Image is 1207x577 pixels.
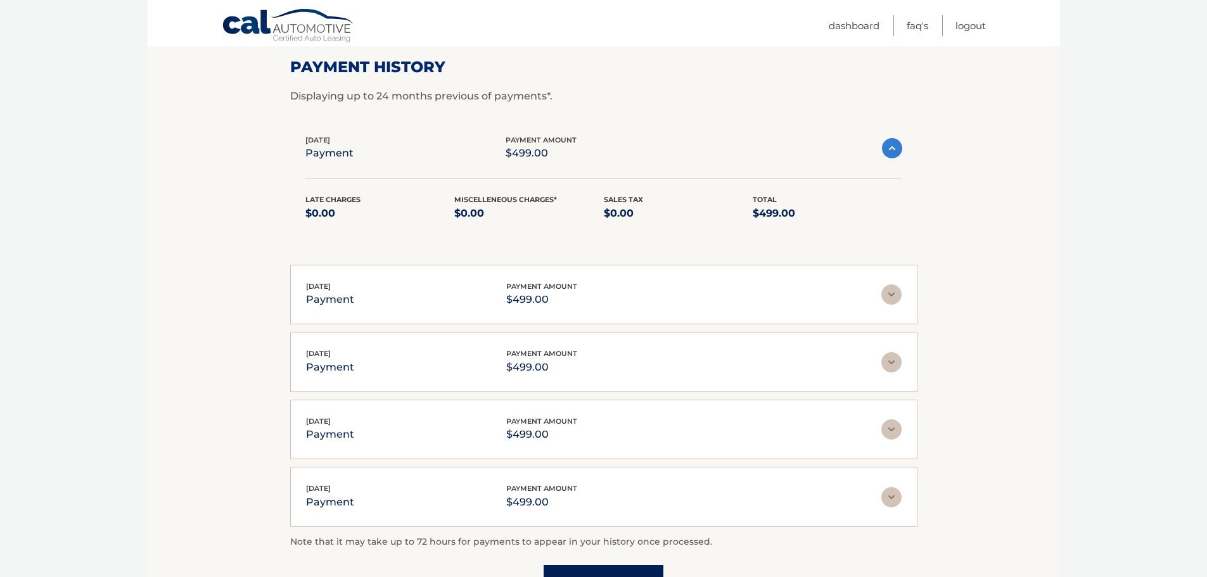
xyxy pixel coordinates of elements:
span: [DATE] [306,282,331,291]
span: payment amount [506,282,577,291]
a: Logout [955,15,986,36]
p: $499.00 [506,358,577,376]
span: Late Charges [305,195,361,204]
span: [DATE] [306,349,331,358]
p: $499.00 [753,205,902,222]
p: $0.00 [305,205,455,222]
img: accordion-active.svg [882,138,902,158]
img: accordion-rest.svg [881,284,902,305]
span: Miscelleneous Charges* [454,195,557,204]
p: Note that it may take up to 72 hours for payments to appear in your history once processed. [290,535,917,550]
p: payment [306,493,354,511]
span: [DATE] [305,136,330,144]
a: Cal Automotive [222,8,355,45]
p: $499.00 [506,493,577,511]
p: payment [306,358,354,376]
span: [DATE] [306,417,331,426]
a: FAQ's [907,15,928,36]
p: $499.00 [506,291,577,308]
p: payment [306,291,354,308]
p: payment [306,426,354,443]
span: payment amount [506,484,577,493]
a: Dashboard [829,15,879,36]
img: accordion-rest.svg [881,419,902,440]
span: Total [753,195,777,204]
p: Displaying up to 24 months previous of payments*. [290,89,917,104]
span: payment amount [506,349,577,358]
h2: Payment History [290,58,917,77]
span: payment amount [506,417,577,426]
p: payment [305,144,354,162]
img: accordion-rest.svg [881,352,902,372]
span: Sales Tax [604,195,643,204]
p: $0.00 [604,205,753,222]
span: [DATE] [306,484,331,493]
span: payment amount [506,136,577,144]
img: accordion-rest.svg [881,487,902,507]
p: $0.00 [454,205,604,222]
p: $499.00 [506,144,577,162]
p: $499.00 [506,426,577,443]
